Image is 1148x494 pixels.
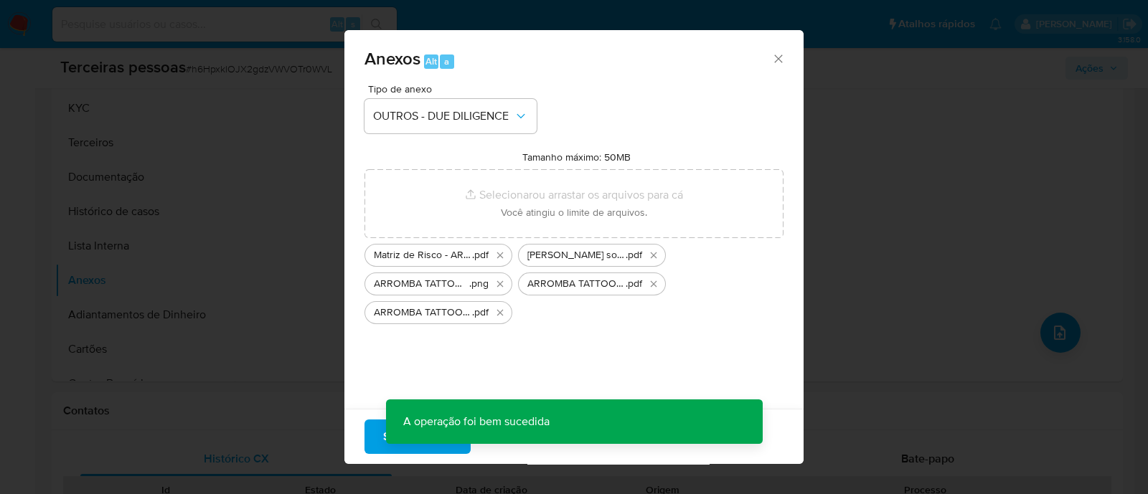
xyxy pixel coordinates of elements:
span: ARROMBA TATTOO COMERCIO DE MATERIAIS E EQUIPAMENTOS PARA TATUAGENS LTDA cnpj [374,305,472,320]
span: .pdf [626,248,642,262]
span: Alt [425,54,437,68]
button: Excluir ARROMBA TATTOO COMERCIO DE MATERIAIS E EQUIPAMENTOS PARA TATUAGENS LTDA cnpj.pdf [491,304,509,321]
span: ARROMBA TATTOO COMERCIO DE MATERIAIS E EQUIPAMENTOS PARA TATUAGENS LTDA maps [374,277,469,291]
button: Subir arquivo [364,419,471,454]
span: Subir arquivo [383,421,452,452]
button: Excluir ARROMBA TATTOO COMERCIO DE MATERIAIS E EQUIPAMENTOS PARA TATUAGENS LTDA maps.png [491,275,509,293]
span: Tipo de anexo [368,84,540,94]
span: [PERSON_NAME] softon [527,248,626,262]
span: ARROMBA TATTOO COMERCIO DE MATERIAIS E EQUIPAMENTOS PARA TATUAGENS LTDA softon [527,277,626,291]
span: .pdf [472,248,489,262]
span: Matriz de Risco - ARROMBA TATTOO COMERCIO DE MATERIAIS E EQUIPAMENTOS PARA TATUAGENS LTDA [374,248,472,262]
button: Excluir DIOGO CESAR SCHORK softon.pdf [645,247,662,264]
p: A operação foi bem sucedida [386,399,567,444]
span: a [444,54,449,68]
span: .pdf [626,277,642,291]
span: OUTROS - DUE DILIGENCE [373,109,514,123]
span: .png [469,277,489,291]
button: Excluir ARROMBA TATTOO COMERCIO DE MATERIAIS E EQUIPAMENTOS PARA TATUAGENS LTDA softon.pdf [645,275,662,293]
button: OUTROS - DUE DILIGENCE [364,99,537,133]
span: Anexos [364,46,420,71]
label: Tamanho máximo: 50MB [522,151,631,163]
span: Cancelar [495,421,542,452]
button: Fechar [771,52,784,65]
span: .pdf [472,305,489,320]
button: Excluir Matriz de Risco - ARROMBA TATTOO COMERCIO DE MATERIAIS E EQUIPAMENTOS PARA TATUAGENS LTDA... [491,247,509,264]
ul: Arquivos selecionados [364,238,784,324]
